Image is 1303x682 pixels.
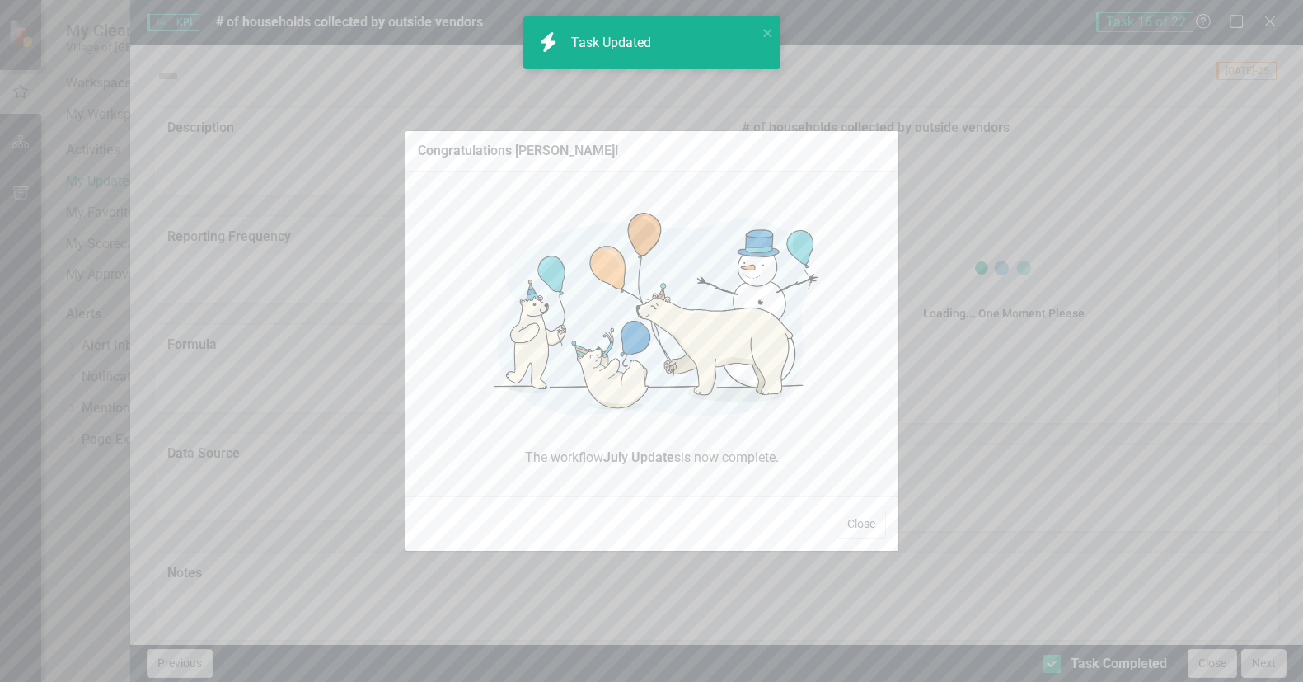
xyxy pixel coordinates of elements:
span: The workflow is now complete. [418,449,886,468]
div: Congratulations [PERSON_NAME]! [418,143,618,158]
div: Task Updated [571,34,655,53]
button: Close [837,510,886,539]
button: close [762,23,774,42]
img: Congratulations [464,184,838,449]
strong: July Updates [603,449,681,465]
